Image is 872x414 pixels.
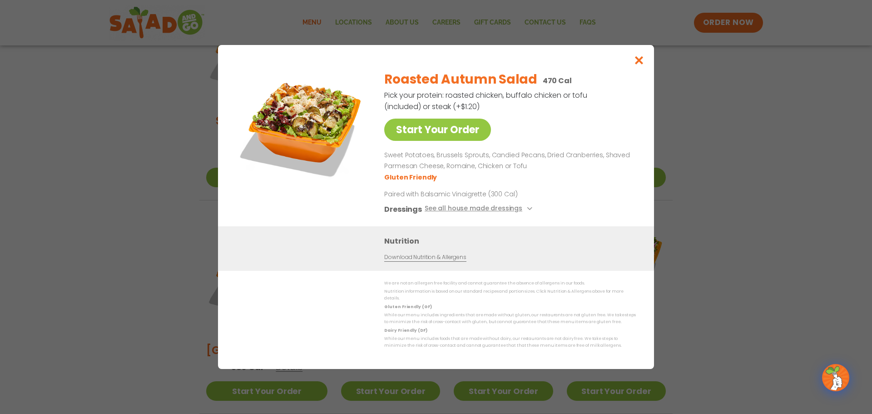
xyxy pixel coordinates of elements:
[384,90,589,112] p: Pick your protein: roasted chicken, buffalo chicken or tofu (included) or steak (+$1.20)
[425,204,535,215] button: See all house made dressings
[823,365,848,390] img: wpChatIcon
[384,335,636,349] p: While our menu includes foods that are made without dairy, our restaurants are not dairy free. We...
[384,190,552,199] p: Paired with Balsamic Vinaigrette (300 Cal)
[384,328,427,333] strong: Dairy Friendly (DF)
[238,63,366,190] img: Featured product photo for Roasted Autumn Salad
[384,235,640,247] h3: Nutrition
[624,45,654,75] button: Close modal
[384,173,438,182] li: Gluten Friendly
[384,304,431,309] strong: Gluten Friendly (GF)
[384,70,537,89] h2: Roasted Autumn Salad
[384,119,491,141] a: Start Your Order
[384,312,636,326] p: While our menu includes ingredients that are made without gluten, our restaurants are not gluten ...
[384,288,636,302] p: Nutrition information is based on our standard recipes and portion sizes. Click Nutrition & Aller...
[384,204,422,215] h3: Dressings
[384,150,632,172] p: Sweet Potatoes, Brussels Sprouts, Candied Pecans, Dried Cranberries, Shaved Parmesan Cheese, Roma...
[384,253,466,262] a: Download Nutrition & Allergens
[384,280,636,287] p: We are not an allergen free facility and cannot guarantee the absence of allergens in our foods.
[543,75,572,86] p: 470 Cal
